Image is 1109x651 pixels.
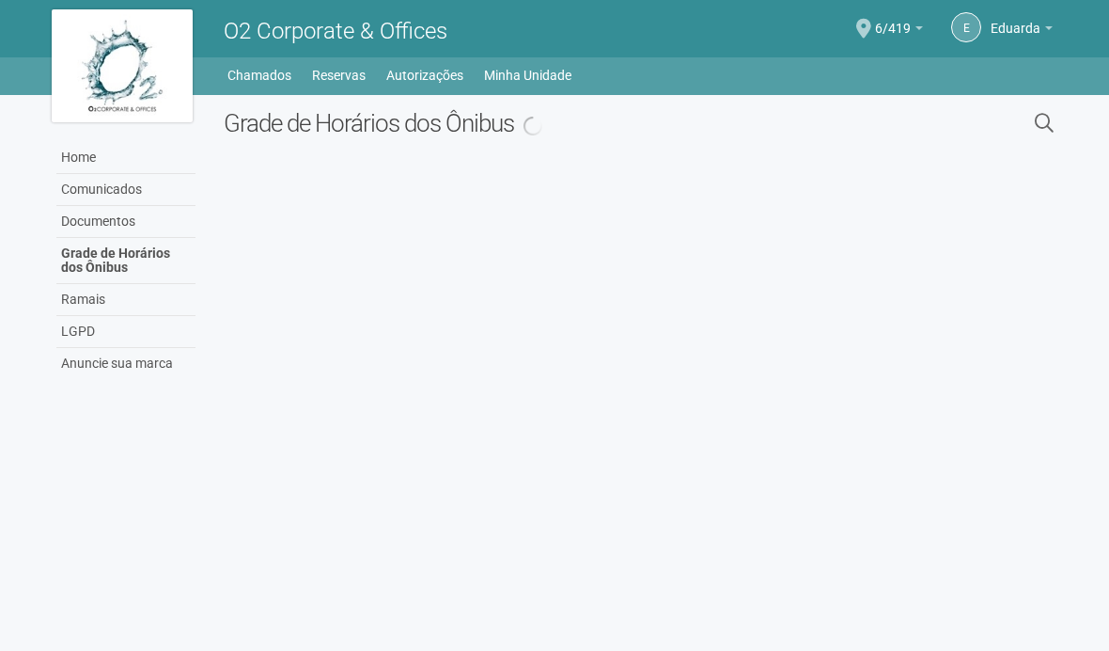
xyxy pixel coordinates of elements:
a: LGPD [56,316,195,348]
a: Minha Unidade [484,62,571,88]
a: Autorizações [386,62,463,88]
h2: Grade de Horários dos Ônibus [224,109,841,137]
span: Eduarda [991,3,1040,36]
a: Home [56,142,195,174]
img: spinner.png [523,116,543,135]
img: logo.jpg [52,9,193,122]
a: Anuncie sua marca [56,348,195,379]
a: Chamados [227,62,291,88]
a: 6/419 [875,24,923,39]
a: Eduarda [991,24,1053,39]
a: Ramais [56,284,195,316]
a: Documentos [56,206,195,238]
a: E [951,12,981,42]
span: O2 Corporate & Offices [224,18,447,44]
a: Grade de Horários dos Ônibus [56,238,195,284]
a: Reservas [312,62,366,88]
span: 6/419 [875,3,911,36]
a: Comunicados [56,174,195,206]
